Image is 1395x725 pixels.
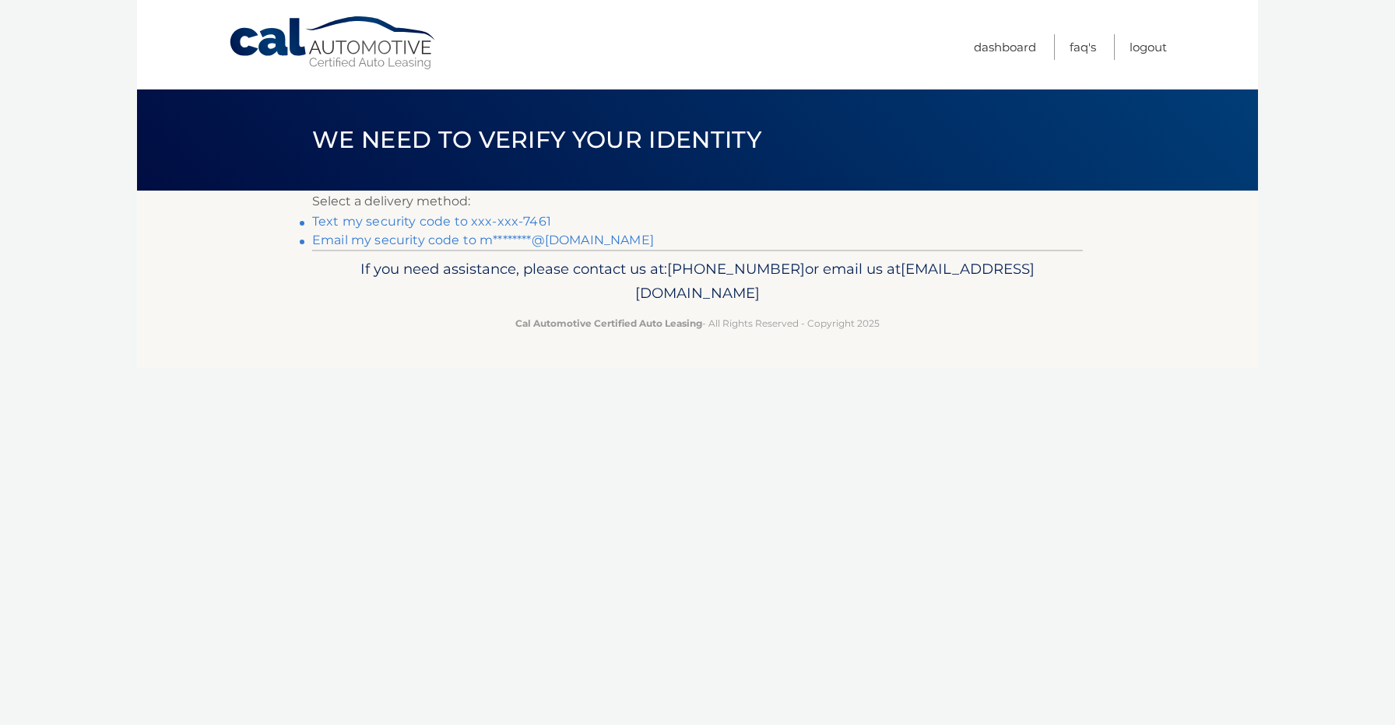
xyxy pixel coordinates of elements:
strong: Cal Automotive Certified Auto Leasing [515,317,702,329]
a: FAQ's [1070,34,1096,60]
a: Cal Automotive [228,16,438,71]
a: Logout [1130,34,1167,60]
a: Email my security code to m********@[DOMAIN_NAME] [312,233,654,247]
a: Text my security code to xxx-xxx-7461 [312,214,551,229]
span: [PHONE_NUMBER] [667,260,805,278]
span: We need to verify your identity [312,125,761,154]
p: Select a delivery method: [312,191,1083,212]
p: - All Rights Reserved - Copyright 2025 [322,315,1073,331]
a: Dashboard [974,34,1036,60]
p: If you need assistance, please contact us at: or email us at [322,257,1073,306]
